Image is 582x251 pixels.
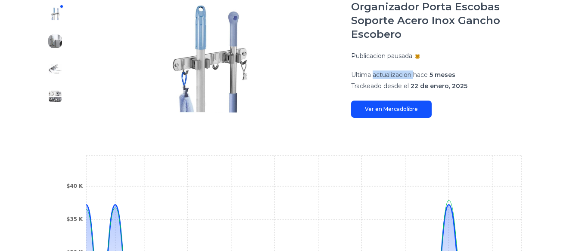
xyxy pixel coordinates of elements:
img: Organizador Porta Escobas Soporte Acero Inox Gancho Escobero [48,62,62,76]
p: Publicacion pausada [351,52,412,60]
span: Trackeado desde el [351,82,409,90]
img: Organizador Porta Escobas Soporte Acero Inox Gancho Escobero [48,7,62,21]
tspan: $35 K [66,216,83,222]
span: Ultima actualizacion hace [351,71,428,79]
img: Organizador Porta Escobas Soporte Acero Inox Gancho Escobero [48,89,62,103]
a: Ver en Mercadolibre [351,101,432,118]
span: 5 meses [429,71,455,79]
tspan: $40 K [66,183,83,189]
span: 22 de enero, 2025 [411,82,467,90]
img: Organizador Porta Escobas Soporte Acero Inox Gancho Escobero [48,34,62,48]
